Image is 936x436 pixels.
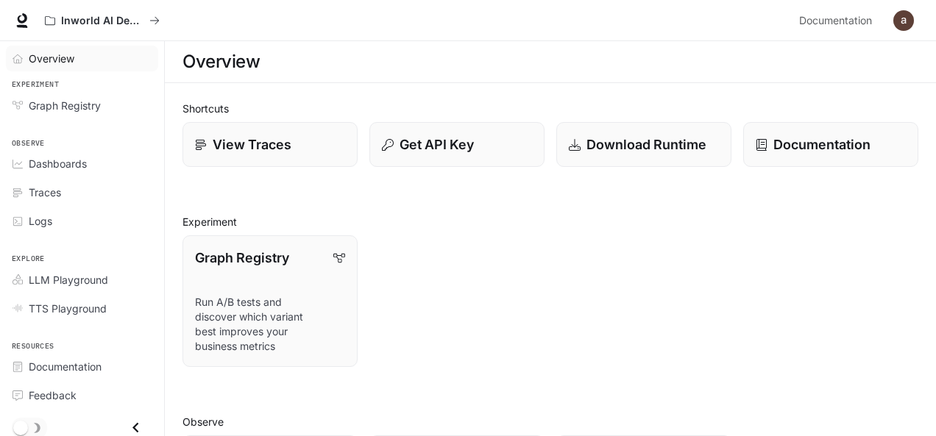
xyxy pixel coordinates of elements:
span: Dashboards [29,156,87,171]
span: Documentation [799,12,872,30]
button: All workspaces [38,6,166,35]
button: Get API Key [369,122,545,167]
a: Logs [6,208,158,234]
a: Overview [6,46,158,71]
span: Documentation [29,359,102,374]
a: Traces [6,179,158,205]
span: Logs [29,213,52,229]
p: Inworld AI Demos [61,15,143,27]
a: Feedback [6,382,158,408]
span: Overview [29,51,74,66]
a: LLM Playground [6,267,158,293]
p: Documentation [773,135,871,154]
h1: Overview [182,47,260,76]
p: Run A/B tests and discover which variant best improves your business metrics [195,295,345,354]
p: View Traces [213,135,291,154]
span: LLM Playground [29,272,108,287]
a: Graph Registry [6,93,158,118]
p: Get API Key [400,135,474,154]
p: Graph Registry [195,248,289,268]
a: Graph RegistryRun A/B tests and discover which variant best improves your business metrics [182,235,358,367]
a: Dashboards [6,151,158,176]
p: Download Runtime [586,135,706,154]
span: Traces [29,185,61,200]
h2: Shortcuts [182,101,918,116]
a: Documentation [793,6,883,35]
h2: Experiment [182,214,918,229]
a: Documentation [6,354,158,379]
span: Graph Registry [29,98,101,113]
a: TTS Playground [6,296,158,321]
span: TTS Playground [29,301,107,316]
span: Dark mode toggle [13,419,28,435]
a: Download Runtime [556,122,731,167]
button: User avatar [889,6,918,35]
h2: Observe [182,414,918,429]
img: User avatar [893,10,914,31]
a: Documentation [743,122,918,167]
a: View Traces [182,122,358,167]
span: Feedback [29,387,77,403]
